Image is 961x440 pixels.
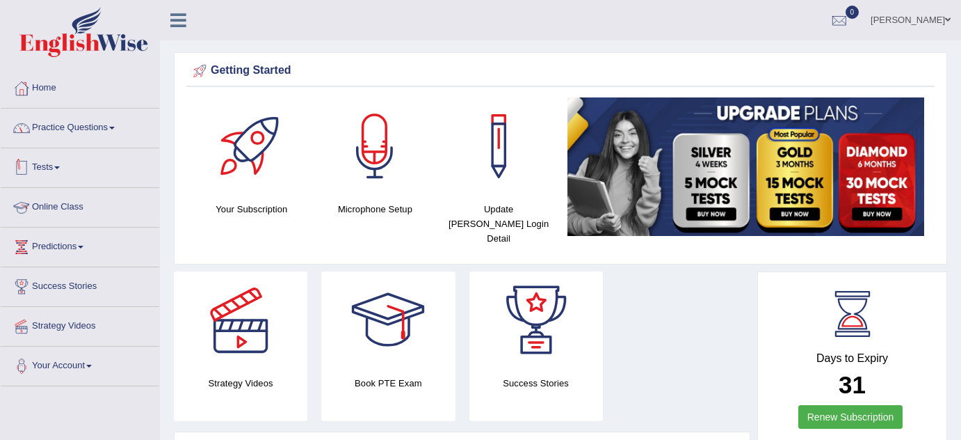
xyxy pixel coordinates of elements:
[798,405,903,429] a: Renew Subscription
[321,376,455,391] h4: Book PTE Exam
[1,69,159,104] a: Home
[321,202,430,217] h4: Microphone Setup
[1,188,159,223] a: Online Class
[1,228,159,262] a: Predictions
[567,97,924,236] img: small5.jpg
[444,202,554,246] h4: Update [PERSON_NAME] Login Detail
[846,6,859,19] span: 0
[1,347,159,382] a: Your Account
[1,148,159,183] a: Tests
[1,267,159,302] a: Success Stories
[197,202,307,217] h4: Your Subscription
[1,307,159,342] a: Strategy Videos
[839,371,866,398] b: 31
[773,352,931,365] h4: Days to Expiry
[174,376,307,391] h4: Strategy Videos
[469,376,603,391] h4: Success Stories
[190,61,931,81] div: Getting Started
[1,109,159,143] a: Practice Questions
